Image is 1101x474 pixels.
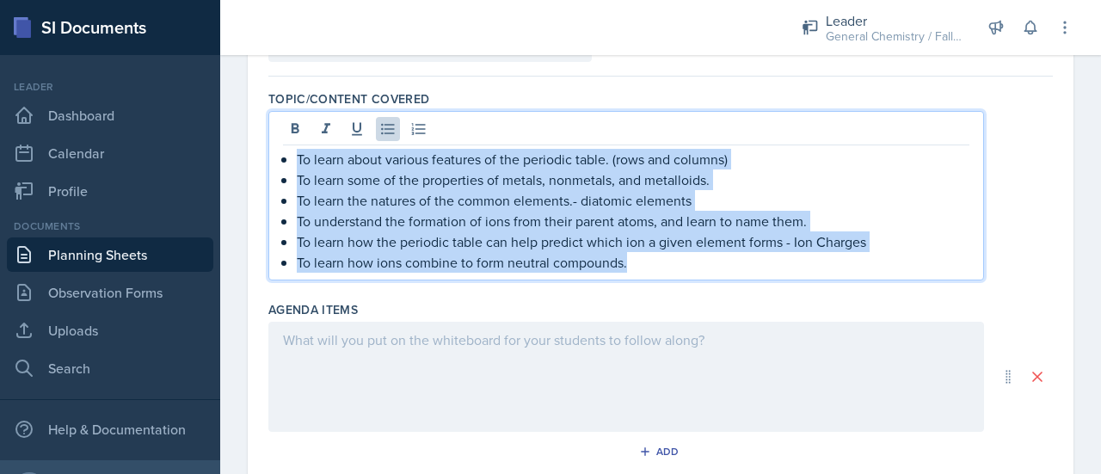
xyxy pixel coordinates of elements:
div: General Chemistry / Fall 2025 [826,28,963,46]
a: Search [7,351,213,385]
a: Planning Sheets [7,237,213,272]
a: Uploads [7,313,213,348]
button: Add [633,439,689,465]
p: To learn about various features of the periodic table. (rows and columns) [297,149,969,169]
label: Agenda items [268,301,358,318]
p: To learn the natures of the common elements.- diatomic elements [297,190,969,211]
p: To learn some of the properties of metals, nonmetals, and metalloids. [297,169,969,190]
div: Help & Documentation [7,412,213,446]
p: To learn how ions combine to form neutral compounds. [297,252,969,273]
div: Documents [7,219,213,234]
p: To understand the formation of ions from their parent atoms, and learn to name them. [297,211,969,231]
div: Leader [826,10,963,31]
label: Topic/Content Covered [268,90,429,108]
a: Profile [7,174,213,208]
a: Calendar [7,136,213,170]
p: To learn how the periodic table can help predict which ion a given element forms - Ion Charges [297,231,969,252]
div: Leader [7,79,213,95]
a: Observation Forms [7,275,213,310]
div: Add [643,445,680,459]
a: Dashboard [7,98,213,132]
